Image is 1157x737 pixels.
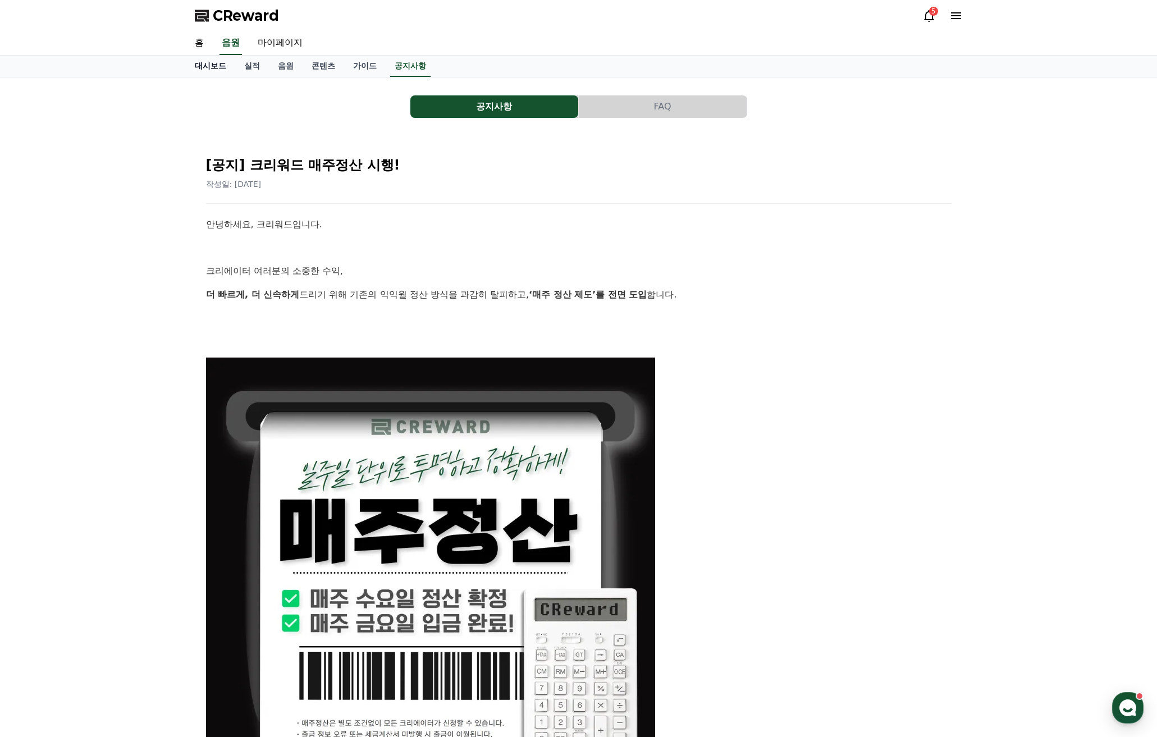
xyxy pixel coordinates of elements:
[249,31,312,55] a: 마이페이지
[303,56,344,77] a: 콘텐츠
[410,95,578,118] button: 공지사항
[206,287,952,302] p: 드리기 위해 기존의 익익월 정산 방식을 과감히 탈피하고, 합니다.
[579,95,747,118] button: FAQ
[213,7,279,25] span: CReward
[235,56,269,77] a: 실적
[186,56,235,77] a: 대시보드
[206,217,952,232] p: 안녕하세요, 크리워드입니다.
[103,373,116,382] span: 대화
[922,9,936,22] a: 5
[195,7,279,25] a: CReward
[206,180,262,189] span: 작성일: [DATE]
[206,156,952,174] h2: [공지] 크리워드 매주정산 시행!
[206,264,952,278] p: 크리에이터 여러분의 소중한 수익,
[206,289,300,300] strong: 더 빠르게, 더 신속하게
[344,56,386,77] a: 가이드
[929,7,938,16] div: 5
[3,356,74,384] a: 홈
[390,56,431,77] a: 공지사항
[269,56,303,77] a: 음원
[74,356,145,384] a: 대화
[145,356,216,384] a: 설정
[219,31,242,55] a: 음원
[186,31,213,55] a: 홈
[35,373,42,382] span: 홈
[173,373,187,382] span: 설정
[529,289,647,300] strong: ‘매주 정산 제도’를 전면 도입
[410,95,579,118] a: 공지사항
